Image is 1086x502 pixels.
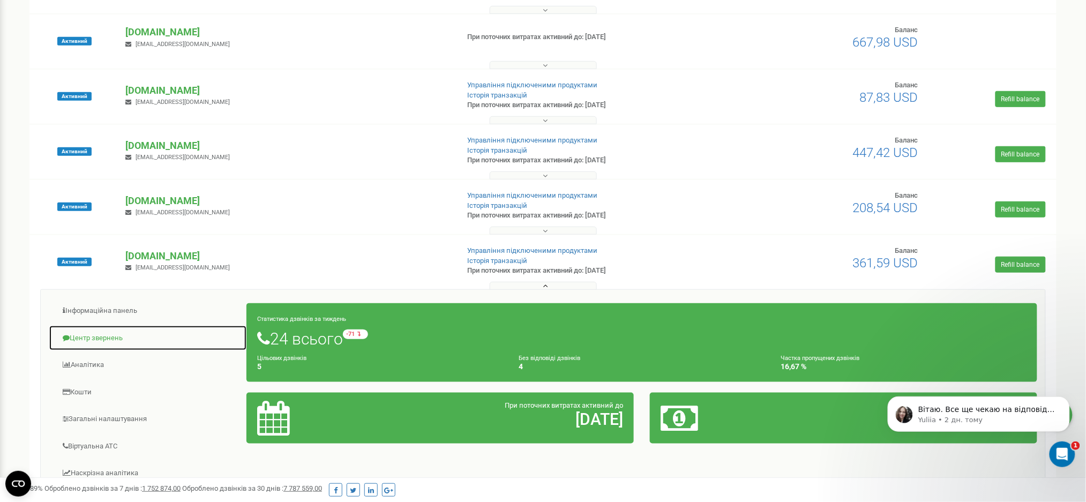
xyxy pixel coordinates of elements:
[788,410,1027,428] h2: 361,59 $
[895,246,918,254] span: Баланс
[505,401,623,409] span: При поточних витратах активний до
[781,355,859,362] small: Частка пропущених дзвінків
[895,81,918,89] span: Баланс
[995,201,1046,218] a: Refill balance
[57,37,92,46] span: Активний
[57,147,92,156] span: Активний
[853,35,918,50] span: 667,98 USD
[57,258,92,266] span: Активний
[468,246,598,254] a: Управління підключеними продуктами
[468,100,707,110] p: При поточних витратах активний до: [DATE]
[57,92,92,101] span: Активний
[343,329,368,339] small: -71
[182,484,322,492] span: Оброблено дзвінків за 30 днів :
[1072,441,1080,450] span: 1
[853,200,918,215] span: 208,54 USD
[136,264,230,271] span: [EMAIL_ADDRESS][DOMAIN_NAME]
[781,363,1027,371] h4: 16,67 %
[136,41,230,48] span: [EMAIL_ADDRESS][DOMAIN_NAME]
[468,257,528,265] a: Історія транзакцій
[49,379,247,406] a: Кошти
[44,484,181,492] span: Оброблено дзвінків за 7 днів :
[519,355,581,362] small: Без відповіді дзвінків
[257,316,346,323] small: Статистика дзвінків за тиждень
[468,266,707,276] p: При поточних витратах активний до: [DATE]
[136,209,230,216] span: [EMAIL_ADDRESS][DOMAIN_NAME]
[257,355,306,362] small: Цільових дзвінків
[49,460,247,486] a: Наскрізна аналітика
[468,91,528,99] a: Історія транзакцій
[283,484,322,492] u: 7 787 559,00
[860,90,918,105] span: 87,83 USD
[125,25,450,39] p: [DOMAIN_NAME]
[468,32,707,42] p: При поточних витратах активний до: [DATE]
[853,256,918,271] span: 361,59 USD
[468,81,598,89] a: Управління підключеними продуктами
[995,257,1046,273] a: Refill balance
[125,139,450,153] p: [DOMAIN_NAME]
[468,211,707,221] p: При поточних витратах активний до: [DATE]
[995,146,1046,162] a: Refill balance
[136,154,230,161] span: [EMAIL_ADDRESS][DOMAIN_NAME]
[995,91,1046,107] a: Refill balance
[49,298,247,324] a: Інформаційна панель
[895,136,918,144] span: Баланс
[125,194,450,208] p: [DOMAIN_NAME]
[872,374,1086,473] iframe: Intercom notifications повідомлення
[257,329,1027,348] h1: 24 всього
[895,26,918,34] span: Баланс
[5,471,31,497] button: Open CMP widget
[853,145,918,160] span: 447,42 USD
[136,99,230,106] span: [EMAIL_ADDRESS][DOMAIN_NAME]
[519,363,765,371] h4: 4
[468,146,528,154] a: Історія транзакцій
[895,191,918,199] span: Баланс
[468,191,598,199] a: Управління підключеними продуктами
[57,203,92,211] span: Активний
[49,433,247,460] a: Віртуальна АТС
[468,136,598,144] a: Управління підключеними продуктами
[142,484,181,492] u: 1 752 874,00
[385,410,623,428] h2: [DATE]
[468,201,528,209] a: Історія транзакцій
[1050,441,1075,467] iframe: Intercom live chat
[468,155,707,166] p: При поточних витратах активний до: [DATE]
[49,406,247,432] a: Загальні налаштування
[257,363,503,371] h4: 5
[125,249,450,263] p: [DOMAIN_NAME]
[125,84,450,98] p: [DOMAIN_NAME]
[49,325,247,351] a: Центр звернень
[49,352,247,378] a: Аналiтика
